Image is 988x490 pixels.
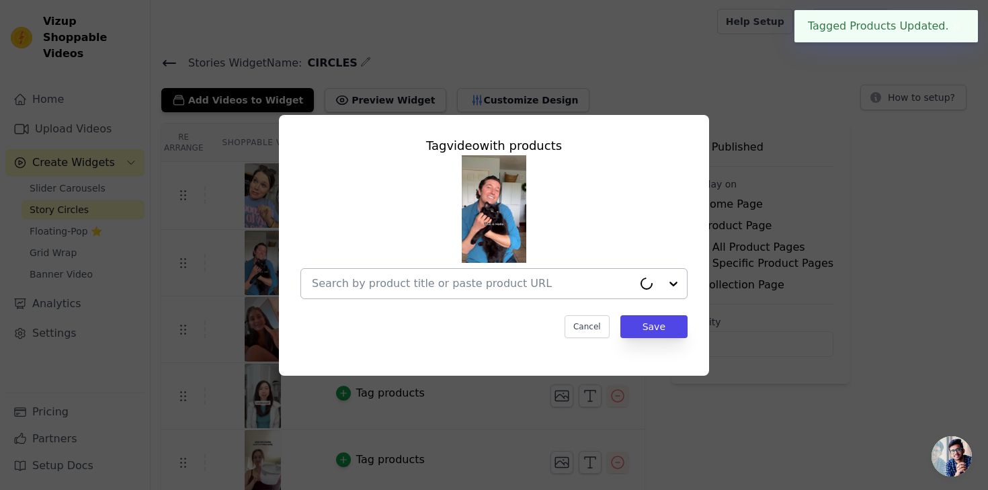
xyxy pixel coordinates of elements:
button: Cancel [565,315,610,338]
img: vizup-images-e1c2.png [462,155,526,263]
div: Tag video with products [300,136,688,155]
input: Search by product title or paste product URL [312,276,633,292]
button: Save [620,315,688,338]
button: Close [949,18,964,34]
div: Tagged Products Updated. [794,10,978,42]
a: Open chat [932,436,972,477]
